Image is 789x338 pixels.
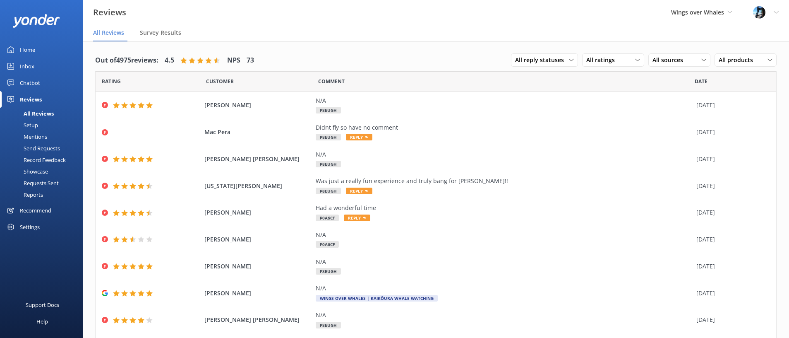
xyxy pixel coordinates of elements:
[5,154,83,166] a: Record Feedback
[93,29,124,37] span: All Reviews
[515,56,569,65] span: All reply statuses
[316,241,339,248] span: P0A6CF
[36,313,48,330] div: Help
[20,202,51,219] div: Recommend
[204,289,311,298] span: [PERSON_NAME]
[204,208,311,217] span: [PERSON_NAME]
[316,150,692,159] div: N/A
[696,155,766,164] div: [DATE]
[20,41,35,58] div: Home
[753,6,765,19] img: 145-1635463833.jpg
[344,215,370,221] span: Reply
[5,142,60,154] div: Send Requests
[204,235,311,244] span: [PERSON_NAME]
[5,166,48,177] div: Showcase
[204,315,311,324] span: [PERSON_NAME] [PERSON_NAME]
[316,161,341,167] span: P8EUGH
[696,315,766,324] div: [DATE]
[316,134,341,140] span: P8EUGH
[316,96,692,105] div: N/A
[12,14,60,28] img: yonder-white-logo.png
[586,56,620,65] span: All ratings
[346,188,372,194] span: Reply
[696,262,766,271] div: [DATE]
[204,181,311,191] span: [US_STATE][PERSON_NAME]
[20,219,40,235] div: Settings
[696,181,766,191] div: [DATE]
[316,284,692,293] div: N/A
[20,91,42,108] div: Reviews
[5,189,43,200] div: Reports
[204,128,311,137] span: Mac Pera
[204,155,311,164] span: [PERSON_NAME] [PERSON_NAME]
[227,55,240,66] h4: NPS
[719,56,758,65] span: All products
[5,154,66,166] div: Record Feedback
[316,215,339,221] span: P0A6CF
[140,29,181,37] span: Survey Results
[696,208,766,217] div: [DATE]
[5,131,83,142] a: Mentions
[102,77,121,85] span: Date
[5,131,47,142] div: Mentions
[5,142,83,154] a: Send Requests
[316,268,341,275] span: P8EUGH
[316,257,692,266] div: N/A
[5,119,38,131] div: Setup
[20,75,40,91] div: Chatbot
[5,177,59,189] div: Requests Sent
[695,77,707,85] span: Date
[316,107,341,113] span: P8EUGH
[5,189,83,200] a: Reports
[93,6,126,19] h3: Reviews
[5,177,83,189] a: Requests Sent
[346,134,372,140] span: Reply
[204,101,311,110] span: [PERSON_NAME]
[316,203,692,212] div: Had a wonderful time
[671,8,724,16] span: Wings over Whales
[26,297,59,313] div: Support Docs
[247,55,254,66] h4: 73
[316,295,438,302] span: Wings Over Whales | Kaikōura Whale Watching
[316,230,692,239] div: N/A
[5,166,83,177] a: Showcase
[316,322,341,328] span: P8EUGH
[206,77,234,85] span: Date
[5,108,83,119] a: All Reviews
[20,58,34,75] div: Inbox
[318,77,345,85] span: Question
[316,176,692,186] div: Was just a really fun experience and truly bang for [PERSON_NAME]!!
[316,188,341,194] span: P8EUGH
[95,55,158,66] h4: Out of 4975 reviews:
[652,56,688,65] span: All sources
[696,101,766,110] div: [DATE]
[696,235,766,244] div: [DATE]
[316,311,692,320] div: N/A
[5,119,83,131] a: Setup
[5,108,54,119] div: All Reviews
[165,55,174,66] h4: 4.5
[696,128,766,137] div: [DATE]
[696,289,766,298] div: [DATE]
[204,262,311,271] span: [PERSON_NAME]
[316,123,692,132] div: Didnt fly so have no comment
